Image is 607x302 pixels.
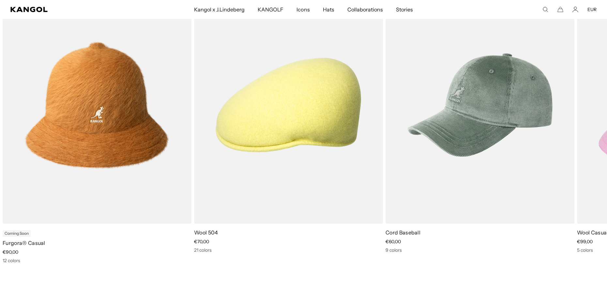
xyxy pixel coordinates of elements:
a: Kangol [10,7,129,12]
div: 12 colors [3,258,191,263]
div: 21 colors [194,247,383,253]
p: Cord Baseball [386,229,574,236]
div: 9 colors [386,247,574,253]
summary: Search here [542,7,548,12]
p: Wool 504 [194,229,383,236]
span: €70,00 [194,239,209,245]
div: Coming Soon [3,230,31,237]
button: EUR [587,7,597,12]
span: €60,00 [386,239,401,245]
span: €99,00 [577,239,593,245]
button: Cart [557,7,563,12]
a: Account [572,7,578,12]
p: Furgora® Casual [3,239,191,246]
span: €90,00 [3,249,18,255]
